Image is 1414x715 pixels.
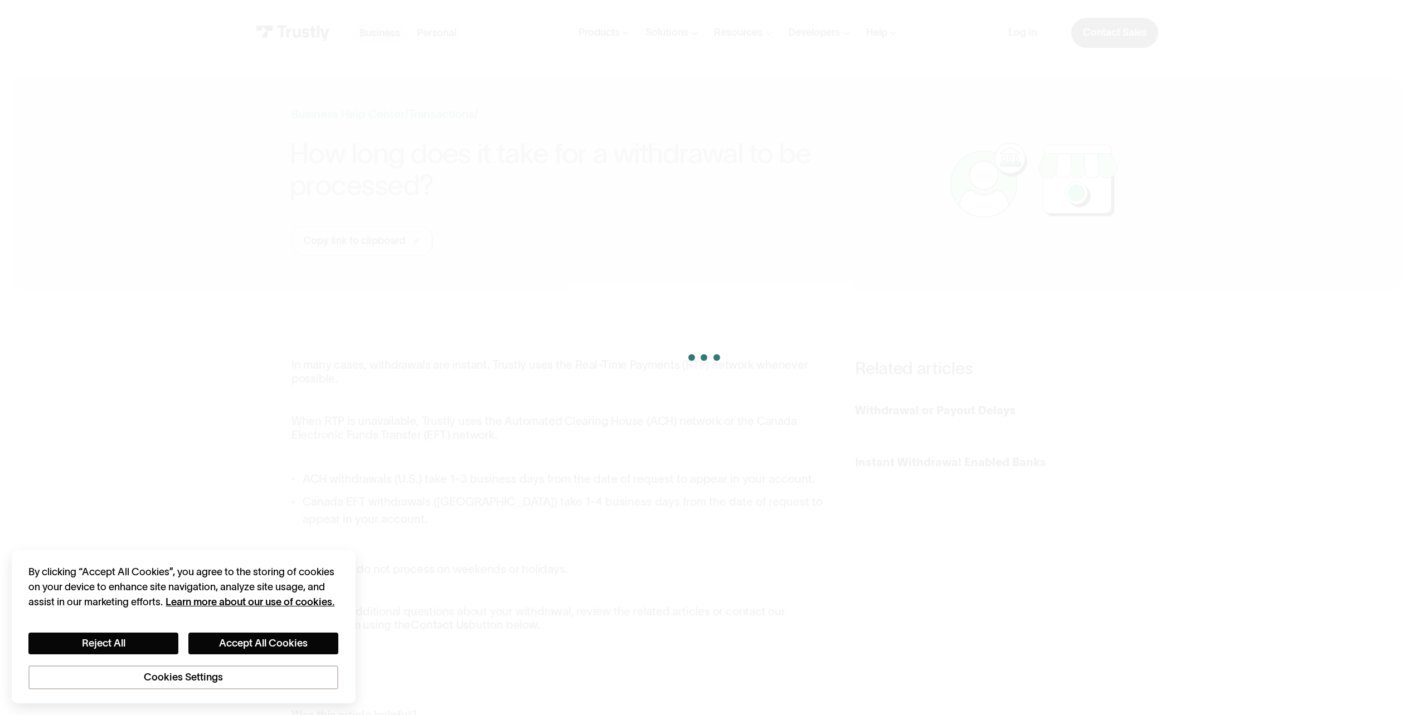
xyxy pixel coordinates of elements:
button: Reject All [28,633,178,654]
button: Cookies Settings [28,665,338,689]
div: Cookie banner [12,550,356,703]
button: Accept All Cookies [188,633,338,654]
div: By clicking “Accept All Cookies”, you agree to the storing of cookies on your device to enhance s... [28,565,338,610]
a: More information about your privacy, opens in a new tab [166,596,334,608]
div: Privacy [28,565,338,689]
